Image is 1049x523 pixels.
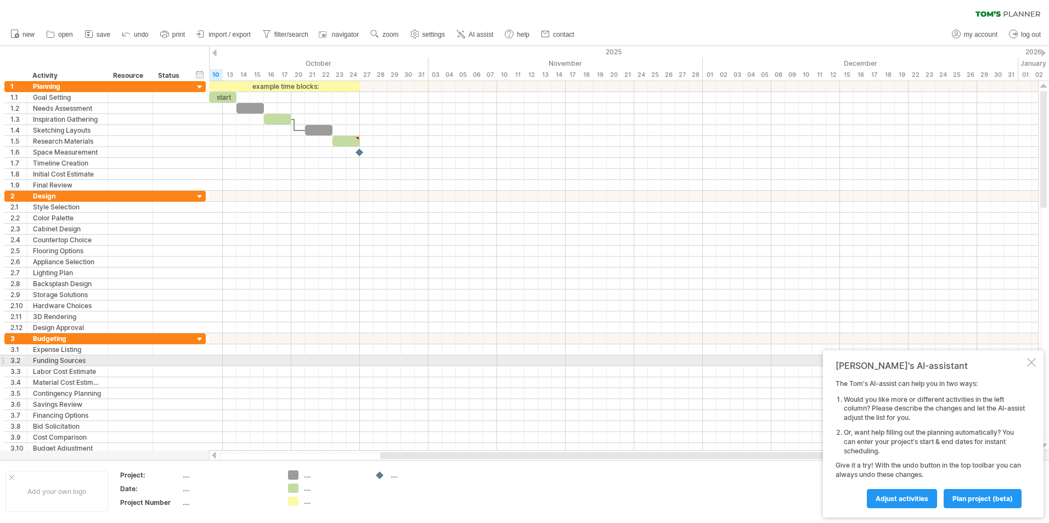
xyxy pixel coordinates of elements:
[33,235,102,245] div: Countertop Choice
[183,498,275,507] div: ....
[744,69,758,81] div: Thursday, 4 December 2025
[208,31,251,38] span: import / export
[10,202,27,212] div: 2.1
[524,69,538,81] div: Wednesday, 12 November 2025
[909,69,922,81] div: Monday, 22 December 2025
[758,69,771,81] div: Friday, 5 December 2025
[33,399,102,410] div: Savings Review
[382,31,398,38] span: zoom
[689,69,703,81] div: Friday, 28 November 2025
[374,69,387,81] div: Tuesday, 28 October 2025
[517,31,529,38] span: help
[260,27,312,42] a: filter/search
[305,69,319,81] div: Tuesday, 21 October 2025
[33,103,102,113] div: Needs Assessment
[134,31,149,38] span: undo
[675,69,689,81] div: Thursday, 27 November 2025
[22,31,35,38] span: new
[319,69,332,81] div: Wednesday, 22 October 2025
[813,69,826,81] div: Thursday, 11 December 2025
[867,489,937,508] a: Adjust activities
[456,69,470,81] div: Wednesday, 5 November 2025
[33,443,102,453] div: Budget Adjustment
[10,410,27,420] div: 3.7
[964,31,997,38] span: my account
[936,69,950,81] div: Wednesday, 24 December 2025
[33,180,102,190] div: Final Review
[10,278,27,289] div: 2.8
[442,69,456,81] div: Tuesday, 4 November 2025
[1005,69,1018,81] div: Wednesday, 31 December 2025
[854,69,867,81] div: Tuesday, 16 December 2025
[634,69,648,81] div: Monday, 24 November 2025
[836,379,1025,508] div: The Tom's AI-assist can help you in two ways: Give it a try! With the undo button in the top tool...
[950,69,963,81] div: Thursday, 25 December 2025
[502,27,533,42] a: help
[10,399,27,410] div: 3.6
[33,388,102,399] div: Contingency Planning
[32,70,101,81] div: Activity
[566,69,579,81] div: Monday, 17 November 2025
[158,70,182,81] div: Status
[33,125,102,135] div: Sketching Layouts
[717,69,730,81] div: Tuesday, 2 December 2025
[483,69,497,81] div: Friday, 7 November 2025
[799,69,813,81] div: Wednesday, 10 December 2025
[10,344,27,355] div: 3.1
[949,27,1001,42] a: my account
[10,92,27,103] div: 1.1
[10,169,27,179] div: 1.8
[33,114,102,124] div: Inspiration Gathering
[183,484,275,493] div: ....
[469,31,493,38] span: AI assist
[497,69,511,81] div: Monday, 10 November 2025
[332,69,346,81] div: Thursday, 23 October 2025
[10,432,27,442] div: 3.9
[360,69,374,81] div: Monday, 27 October 2025
[1021,31,1041,38] span: log out
[579,69,593,81] div: Tuesday, 18 November 2025
[368,27,402,42] a: zoom
[33,344,102,355] div: Expense Listing
[991,69,1005,81] div: Tuesday, 30 December 2025
[33,158,102,168] div: Timeline Creation
[1018,69,1032,81] div: Thursday, 1 January 2026
[33,213,102,223] div: Color Palette
[826,69,840,81] div: Friday, 12 December 2025
[33,202,102,212] div: Style Selection
[428,58,703,69] div: November 2025
[97,31,110,38] span: save
[33,169,102,179] div: Initial Cost Estimate
[844,395,1025,423] li: Would you like more or different activities in the left column? Please describe the changes and l...
[157,27,188,42] a: print
[553,31,574,38] span: contact
[10,147,27,157] div: 1.6
[33,289,102,300] div: Storage Solutions
[881,69,895,81] div: Thursday, 18 December 2025
[33,81,102,92] div: Planning
[33,268,102,278] div: Lighting Plan
[538,69,552,81] div: Thursday, 13 November 2025
[10,268,27,278] div: 2.7
[209,69,223,81] div: Friday, 10 October 2025
[10,103,27,113] div: 1.2
[304,484,364,493] div: ....
[223,69,236,81] div: Monday, 13 October 2025
[876,494,928,503] span: Adjust activities
[844,428,1025,456] li: Or, want help filling out the planning automatically? You can enter your project's start & end da...
[10,443,27,453] div: 3.10
[952,494,1013,503] span: plan project (beta)
[33,257,102,267] div: Appliance Selection
[840,69,854,81] div: Monday, 15 December 2025
[10,136,27,146] div: 1.5
[10,366,27,377] div: 3.3
[209,92,236,103] div: start
[304,470,364,480] div: ....
[895,69,909,81] div: Friday, 19 December 2025
[317,27,362,42] a: navigator
[33,92,102,103] div: Goal Setting
[10,180,27,190] div: 1.9
[10,333,27,344] div: 3
[33,224,102,234] div: Cabinet Design
[10,300,27,311] div: 2.10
